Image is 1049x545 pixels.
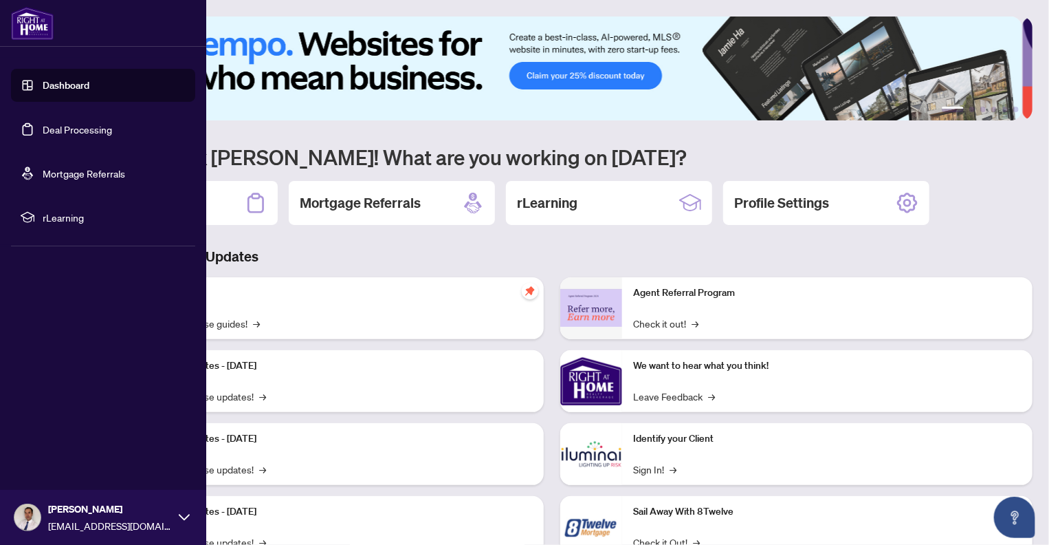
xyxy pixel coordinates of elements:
[670,462,676,477] span: →
[43,210,186,225] span: rLearning
[144,504,533,520] p: Platform Updates - [DATE]
[522,283,538,299] span: pushpin
[144,286,533,301] p: Self-Help
[144,359,533,374] p: Platform Updates - [DATE]
[253,316,260,331] span: →
[1002,107,1008,112] button: 5
[560,423,622,485] img: Identify your Client
[692,316,698,331] span: →
[517,193,577,213] h2: rLearning
[560,289,622,327] img: Agent Referral Program
[980,107,986,112] button: 3
[560,350,622,412] img: We want to hear what you think!
[43,123,112,136] a: Deal Processing
[11,7,54,40] img: logo
[71,144,1033,170] h1: Welcome back [PERSON_NAME]! What are you working on [DATE]?
[300,193,421,213] h2: Mortgage Referrals
[71,17,1022,120] img: Slide 0
[14,504,41,531] img: Profile Icon
[633,504,1022,520] p: Sail Away With 8Twelve
[48,502,172,517] span: [PERSON_NAME]
[942,107,964,112] button: 1
[633,316,698,331] a: Check it out!→
[48,518,172,533] span: [EMAIL_ADDRESS][DOMAIN_NAME]
[633,462,676,477] a: Sign In!→
[994,497,1035,538] button: Open asap
[633,389,715,404] a: Leave Feedback→
[259,389,266,404] span: →
[1013,107,1019,112] button: 6
[43,167,125,180] a: Mortgage Referrals
[633,431,1022,447] p: Identify your Client
[633,359,1022,374] p: We want to hear what you think!
[633,286,1022,301] p: Agent Referral Program
[991,107,997,112] button: 4
[144,431,533,447] p: Platform Updates - [DATE]
[43,79,89,92] a: Dashboard
[969,107,975,112] button: 2
[71,247,1033,266] h3: Brokerage & Industry Updates
[708,389,715,404] span: →
[734,193,829,213] h2: Profile Settings
[259,462,266,477] span: →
